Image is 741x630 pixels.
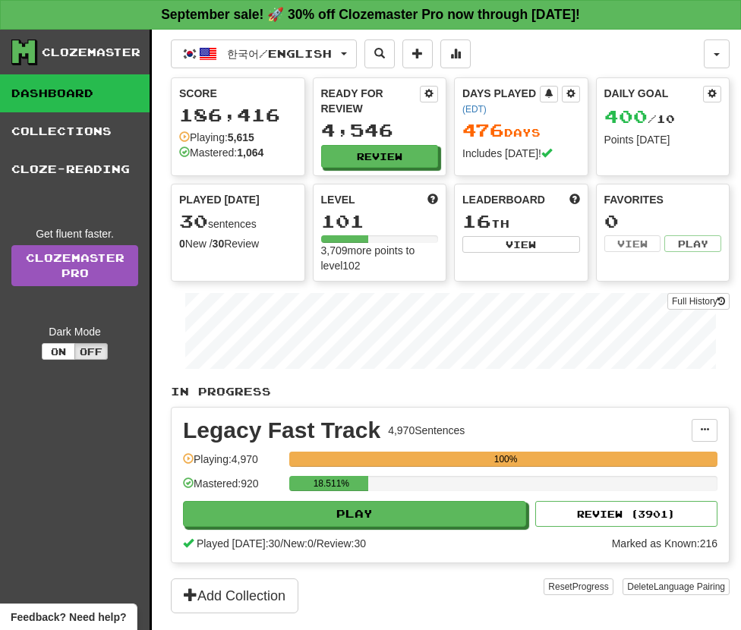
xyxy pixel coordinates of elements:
[440,39,471,68] button: More stats
[664,235,721,252] button: Play
[462,146,580,161] div: Includes [DATE]!
[179,145,263,160] div: Mastered:
[213,238,225,250] strong: 30
[402,39,433,68] button: Add sentence to collection
[569,192,580,207] span: This week in points, UTC
[604,132,722,147] div: Points [DATE]
[604,192,722,207] div: Favorites
[462,86,540,116] div: Days Played
[161,7,580,22] strong: September sale! 🚀 30% off Clozemaster Pro now through [DATE]!
[321,86,421,116] div: Ready for Review
[237,146,263,159] strong: 1,064
[294,452,717,467] div: 100%
[462,104,487,115] a: (EDT)
[183,419,380,442] div: Legacy Fast Track
[74,343,108,360] button: Off
[317,537,366,550] span: Review: 30
[280,537,283,550] span: /
[197,537,280,550] span: Played [DATE]: 30
[179,86,297,101] div: Score
[179,236,297,251] div: New / Review
[462,210,491,232] span: 16
[544,578,613,595] button: ResetProgress
[183,452,282,477] div: Playing: 4,970
[388,423,465,438] div: 4,970 Sentences
[572,581,609,592] span: Progress
[623,578,730,595] button: DeleteLanguage Pairing
[227,47,332,60] span: 한국어 / English
[42,343,75,360] button: On
[604,212,722,231] div: 0
[321,121,439,140] div: 4,546
[462,236,580,253] button: View
[228,131,254,143] strong: 5,615
[294,476,368,491] div: 18.511%
[604,86,704,102] div: Daily Goal
[179,106,297,124] div: 186,416
[462,119,504,140] span: 476
[604,106,648,127] span: 400
[321,212,439,231] div: 101
[462,192,545,207] span: Leaderboard
[462,121,580,140] div: Day s
[171,384,730,399] p: In Progress
[321,192,355,207] span: Level
[179,130,254,145] div: Playing:
[11,610,126,625] span: Open feedback widget
[283,537,314,550] span: New: 0
[11,226,138,241] div: Get fluent faster.
[321,145,439,168] button: Review
[183,501,526,527] button: Play
[179,212,297,232] div: sentences
[42,45,140,60] div: Clozemaster
[179,238,185,250] strong: 0
[171,39,357,68] button: 한국어/English
[667,293,730,310] button: Full History
[535,501,717,527] button: Review (3901)
[179,192,260,207] span: Played [DATE]
[321,243,439,273] div: 3,709 more points to level 102
[364,39,395,68] button: Search sentences
[462,212,580,232] div: th
[427,192,438,207] span: Score more points to level up
[11,324,138,339] div: Dark Mode
[654,581,725,592] span: Language Pairing
[604,235,661,252] button: View
[183,476,282,501] div: Mastered: 920
[314,537,317,550] span: /
[179,210,208,232] span: 30
[612,536,717,551] div: Marked as Known: 216
[11,245,138,286] a: ClozemasterPro
[604,112,675,125] span: / 10
[171,578,298,613] button: Add Collection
